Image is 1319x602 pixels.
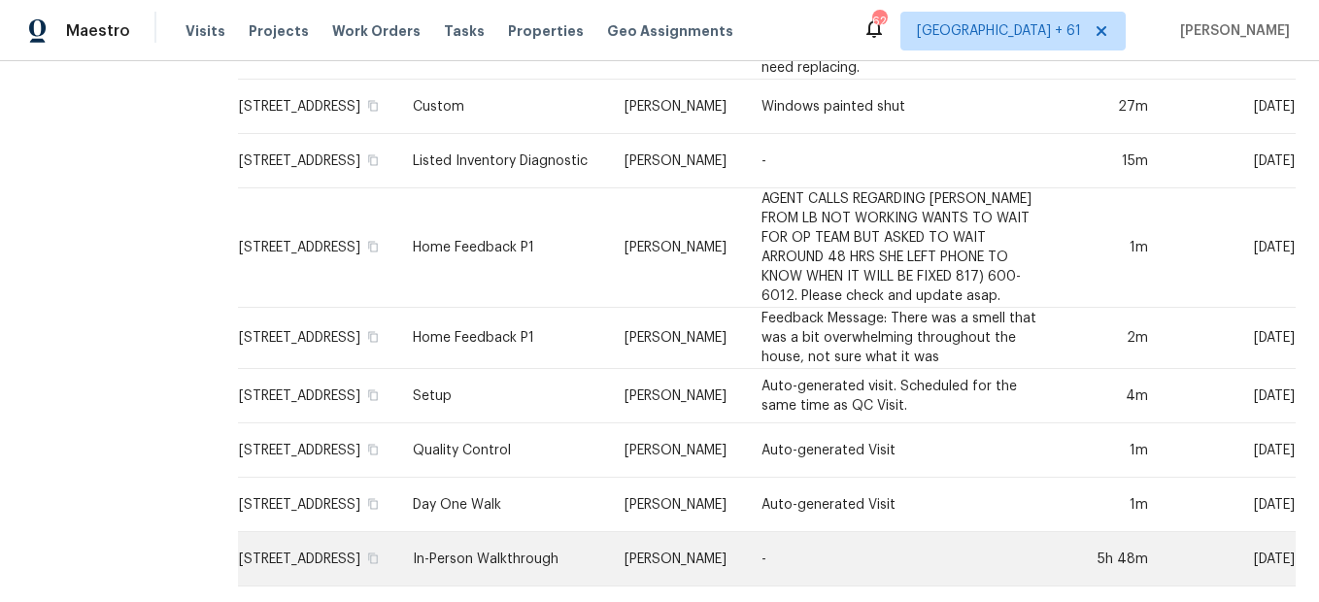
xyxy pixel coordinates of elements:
[332,21,421,41] span: Work Orders
[397,188,609,308] td: Home Feedback P1
[1164,134,1296,188] td: [DATE]
[186,21,225,41] span: Visits
[917,21,1081,41] span: [GEOGRAPHIC_DATA] + 61
[397,532,609,586] td: In-Person Walkthrough
[746,188,1064,308] td: AGENT CALLS REGARDING [PERSON_NAME] FROM LB NOT WORKING WANTS TO WAIT FOR OP TEAM BUT ASKED TO WA...
[397,308,609,369] td: Home Feedback P1
[1164,532,1296,586] td: [DATE]
[1064,369,1165,423] td: 4m
[397,423,609,478] td: Quality Control
[1164,80,1296,134] td: [DATE]
[1064,80,1165,134] td: 27m
[609,308,746,369] td: [PERSON_NAME]
[746,308,1064,369] td: Feedback Message: There was a smell that was a bit overwhelming throughout the house, not sure wh...
[364,550,382,567] button: Copy Address
[1064,478,1165,532] td: 1m
[238,188,397,308] td: [STREET_ADDRESS]
[66,21,130,41] span: Maestro
[238,532,397,586] td: [STREET_ADDRESS]
[508,21,584,41] span: Properties
[364,386,382,404] button: Copy Address
[238,478,397,532] td: [STREET_ADDRESS]
[609,188,746,308] td: [PERSON_NAME]
[1064,423,1165,478] td: 1m
[238,134,397,188] td: [STREET_ADDRESS]
[746,532,1064,586] td: -
[397,369,609,423] td: Setup
[364,495,382,513] button: Copy Address
[746,423,1064,478] td: Auto-generated Visit
[364,238,382,255] button: Copy Address
[1164,308,1296,369] td: [DATE]
[872,12,886,31] div: 622
[249,21,309,41] span: Projects
[444,24,485,38] span: Tasks
[364,151,382,169] button: Copy Address
[1172,21,1290,41] span: [PERSON_NAME]
[1164,369,1296,423] td: [DATE]
[746,478,1064,532] td: Auto-generated Visit
[397,80,609,134] td: Custom
[607,21,733,41] span: Geo Assignments
[238,308,397,369] td: [STREET_ADDRESS]
[1164,188,1296,308] td: [DATE]
[1164,478,1296,532] td: [DATE]
[746,80,1064,134] td: Windows painted shut
[238,80,397,134] td: [STREET_ADDRESS]
[1164,423,1296,478] td: [DATE]
[238,369,397,423] td: [STREET_ADDRESS]
[1064,188,1165,308] td: 1m
[609,423,746,478] td: [PERSON_NAME]
[1064,134,1165,188] td: 15m
[609,532,746,586] td: [PERSON_NAME]
[1064,308,1165,369] td: 2m
[609,80,746,134] td: [PERSON_NAME]
[397,134,609,188] td: Listed Inventory Diagnostic
[746,369,1064,423] td: Auto-generated visit. Scheduled for the same time as QC Visit.
[238,423,397,478] td: [STREET_ADDRESS]
[364,97,382,115] button: Copy Address
[1064,532,1165,586] td: 5h 48m
[609,134,746,188] td: [PERSON_NAME]
[364,441,382,458] button: Copy Address
[746,134,1064,188] td: -
[364,328,382,346] button: Copy Address
[609,369,746,423] td: [PERSON_NAME]
[397,478,609,532] td: Day One Walk
[609,478,746,532] td: [PERSON_NAME]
